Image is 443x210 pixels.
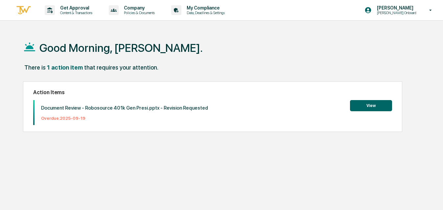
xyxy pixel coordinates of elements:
[41,105,208,111] p: Document Review - Robosource 401k Gen Presi.pptx - Revision Requested
[181,10,228,15] p: Data, Deadlines & Settings
[119,5,158,10] p: Company
[372,10,420,15] p: [PERSON_NAME] Onboard
[84,64,158,71] div: that requires your attention.
[47,64,83,71] div: 1 action item
[372,5,420,10] p: [PERSON_NAME]
[33,89,392,95] h2: Action Items
[350,100,392,111] button: View
[41,116,208,121] p: Overdue: 2025-09-19
[16,5,32,16] img: logo
[350,102,392,108] a: View
[119,10,158,15] p: Policies & Documents
[24,64,46,71] div: There is
[181,5,228,10] p: My Compliance
[39,41,203,54] h1: Good Morning, [PERSON_NAME].
[55,10,96,15] p: Content & Transactions
[55,5,96,10] p: Get Approval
